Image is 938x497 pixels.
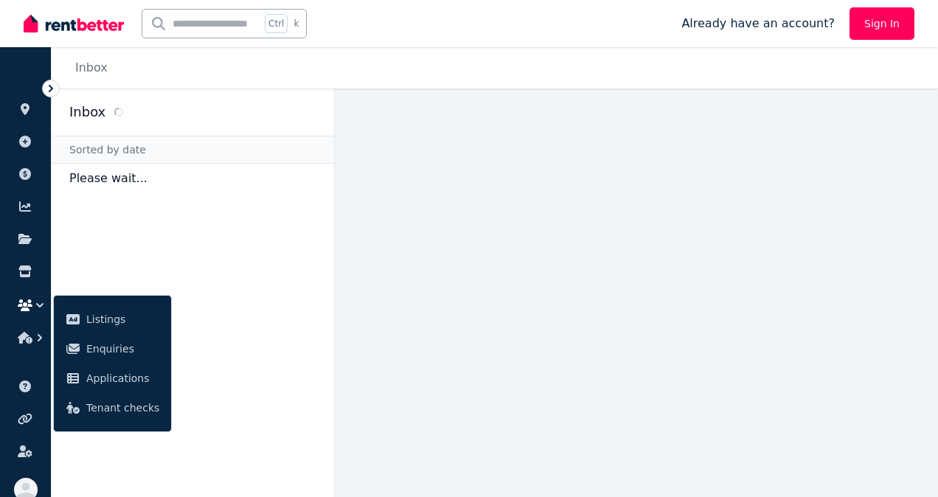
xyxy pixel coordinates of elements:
[60,364,165,393] a: Applications
[60,305,165,334] a: Listings
[850,7,914,40] a: Sign In
[52,164,334,193] p: Please wait...
[52,136,334,164] div: Sorted by date
[265,14,288,33] span: Ctrl
[69,102,105,122] h2: Inbox
[86,369,159,387] span: Applications
[86,310,159,328] span: Listings
[681,15,835,32] span: Already have an account?
[60,393,165,423] a: Tenant checks
[60,334,165,364] a: Enquiries
[293,18,299,29] span: k
[86,399,159,417] span: Tenant checks
[24,13,124,35] img: RentBetter
[86,340,159,358] span: Enquiries
[75,60,108,74] a: Inbox
[52,47,125,88] nav: Breadcrumb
